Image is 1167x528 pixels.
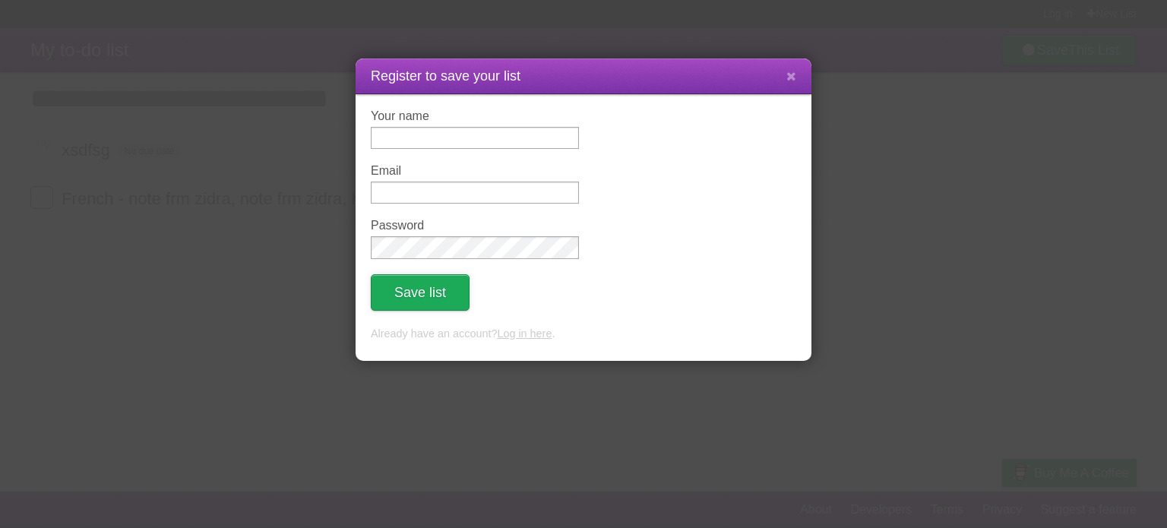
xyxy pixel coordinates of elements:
[371,274,470,311] button: Save list
[371,326,796,343] p: Already have an account? .
[371,66,796,87] h1: Register to save your list
[371,164,579,178] label: Email
[371,109,579,123] label: Your name
[497,327,552,340] a: Log in here
[371,219,579,232] label: Password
